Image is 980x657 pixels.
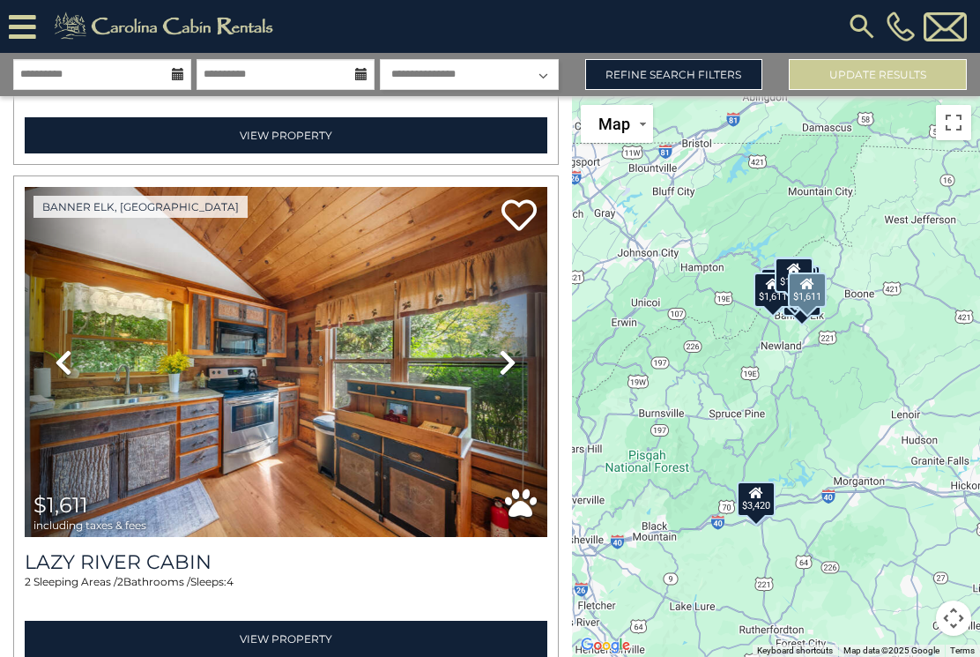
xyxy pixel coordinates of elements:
button: Map camera controls [936,601,971,636]
span: 4 [226,575,234,588]
span: Map [598,115,630,133]
div: $1,611 [754,273,792,308]
span: $1,611 [33,492,88,518]
a: Refine Search Filters [585,59,763,90]
a: Banner Elk, [GEOGRAPHIC_DATA] [33,196,248,218]
span: 2 [25,575,31,588]
button: Change map style [581,105,653,143]
a: View Property [25,621,547,657]
a: [PHONE_NUMBER] [882,11,919,41]
img: Google [576,634,635,657]
img: search-regular.svg [846,11,878,42]
a: View Property [25,117,547,153]
a: Open this area in Google Maps (opens a new window) [576,634,635,657]
button: Toggle fullscreen view [936,105,971,140]
span: including taxes & fees [33,519,146,531]
button: Keyboard shortcuts [757,645,833,657]
div: $1,797 [775,258,813,293]
a: Terms (opens in new tab) [950,646,975,655]
span: 2 [117,575,123,588]
span: Map data ©2025 Google [843,646,939,655]
img: thumbnail_169465333.jpeg [25,187,547,537]
div: $3,420 [737,482,776,517]
button: Update Results [789,59,967,90]
div: Sleeping Areas / Bathrooms / Sleeps: [25,574,547,616]
div: $1,611 [789,273,828,308]
a: Lazy River Cabin [25,550,547,574]
a: Add to favorites [501,198,537,235]
div: $2,266 [761,268,800,303]
img: Khaki-logo.png [45,9,288,44]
